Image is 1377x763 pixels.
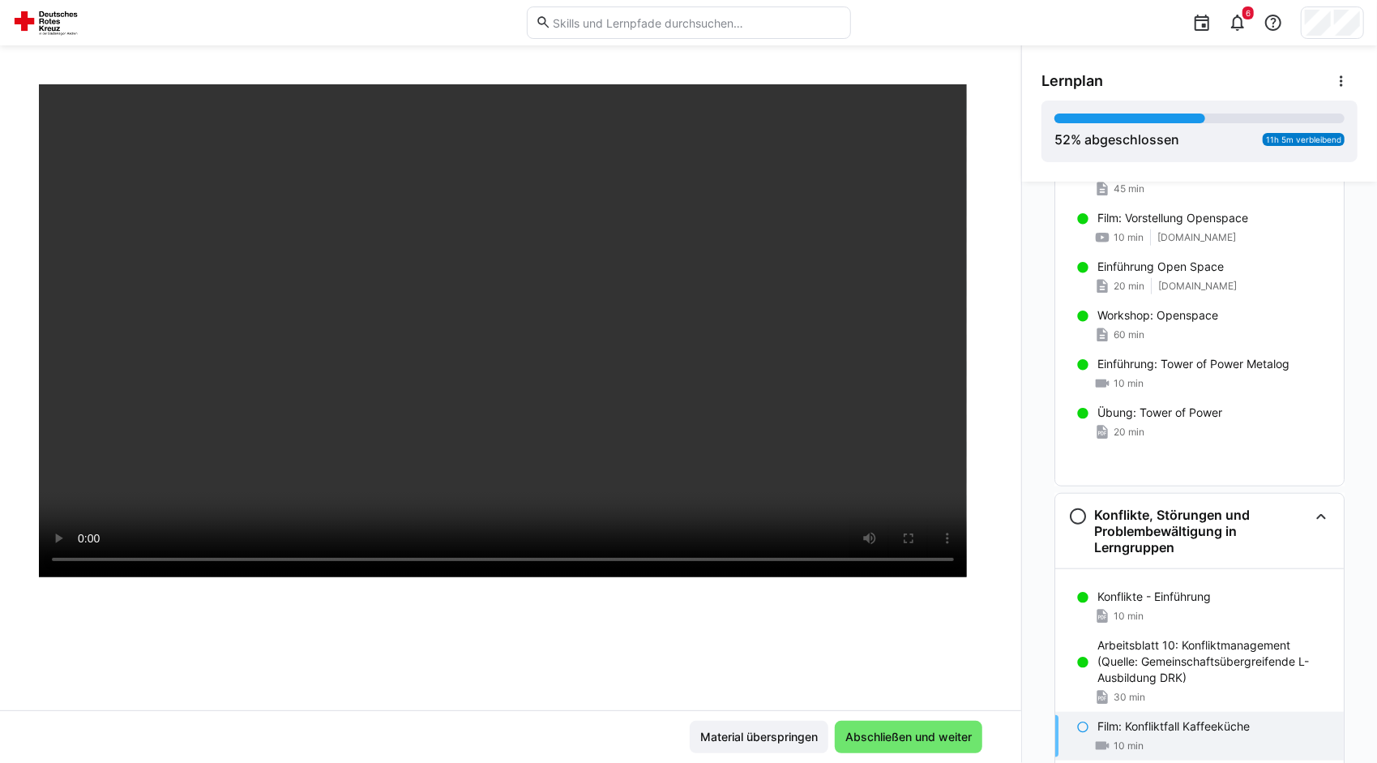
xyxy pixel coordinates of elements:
[1266,135,1341,144] span: 11h 5m verbleibend
[1097,259,1224,275] p: Einführung Open Space
[1246,8,1251,18] span: 6
[1097,210,1248,226] p: Film: Vorstellung Openspace
[1054,131,1071,148] span: 52
[1114,739,1144,752] span: 10 min
[1041,72,1103,90] span: Lernplan
[1114,691,1145,704] span: 30 min
[1097,718,1250,735] p: Film: Konfliktfall Kaffeeküche
[551,15,841,30] input: Skills und Lernpfade durchsuchen…
[1094,507,1308,555] h3: Konflikte, Störungen und Problembewältigung in Lerngruppen
[835,721,982,753] button: Abschließen und weiter
[1097,405,1222,421] p: Übung: Tower of Power
[1114,182,1144,195] span: 45 min
[843,729,974,745] span: Abschließen und weiter
[1097,356,1289,372] p: Einführung: Tower of Power Metalog
[1114,328,1144,341] span: 60 min
[1097,637,1331,686] p: Arbeitsblatt 10: Konfliktmanagement (Quelle: Gemeinschaftsübergreifende L-Ausbildung DRK)
[690,721,828,753] button: Material überspringen
[1114,231,1144,244] span: 10 min
[1097,589,1211,605] p: Konflikte - Einführung
[1097,307,1218,324] p: Workshop: Openspace
[1114,377,1144,390] span: 10 min
[1114,610,1144,623] span: 10 min
[1157,231,1236,244] span: [DOMAIN_NAME]
[1054,130,1179,149] div: % abgeschlossen
[1158,280,1237,293] span: [DOMAIN_NAME]
[1114,426,1144,439] span: 20 min
[1114,280,1144,293] span: 20 min
[698,729,820,745] span: Material überspringen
